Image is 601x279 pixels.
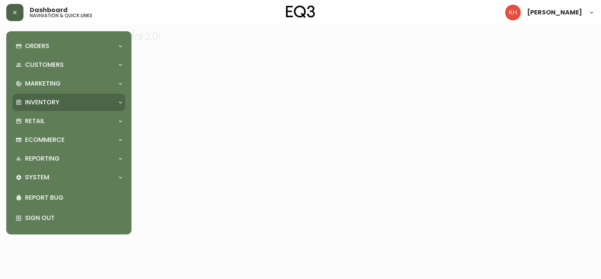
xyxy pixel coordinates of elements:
[505,5,521,20] img: 5c65872b6aec8321f9f614f508141662
[13,38,125,55] div: Orders
[13,56,125,73] div: Customers
[13,94,125,111] div: Inventory
[13,131,125,148] div: Ecommerce
[30,7,68,13] span: Dashboard
[25,214,122,222] p: Sign Out
[25,42,49,50] p: Orders
[25,173,49,182] p: System
[25,117,45,125] p: Retail
[30,13,92,18] h5: navigation & quick links
[13,113,125,130] div: Retail
[25,193,122,202] p: Report Bug
[13,169,125,186] div: System
[25,61,64,69] p: Customers
[13,150,125,167] div: Reporting
[286,5,315,18] img: logo
[527,9,582,16] span: [PERSON_NAME]
[25,79,61,88] p: Marketing
[25,154,59,163] p: Reporting
[13,188,125,208] div: Report Bug
[13,75,125,92] div: Marketing
[25,98,59,107] p: Inventory
[25,136,65,144] p: Ecommerce
[13,208,125,228] div: Sign Out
